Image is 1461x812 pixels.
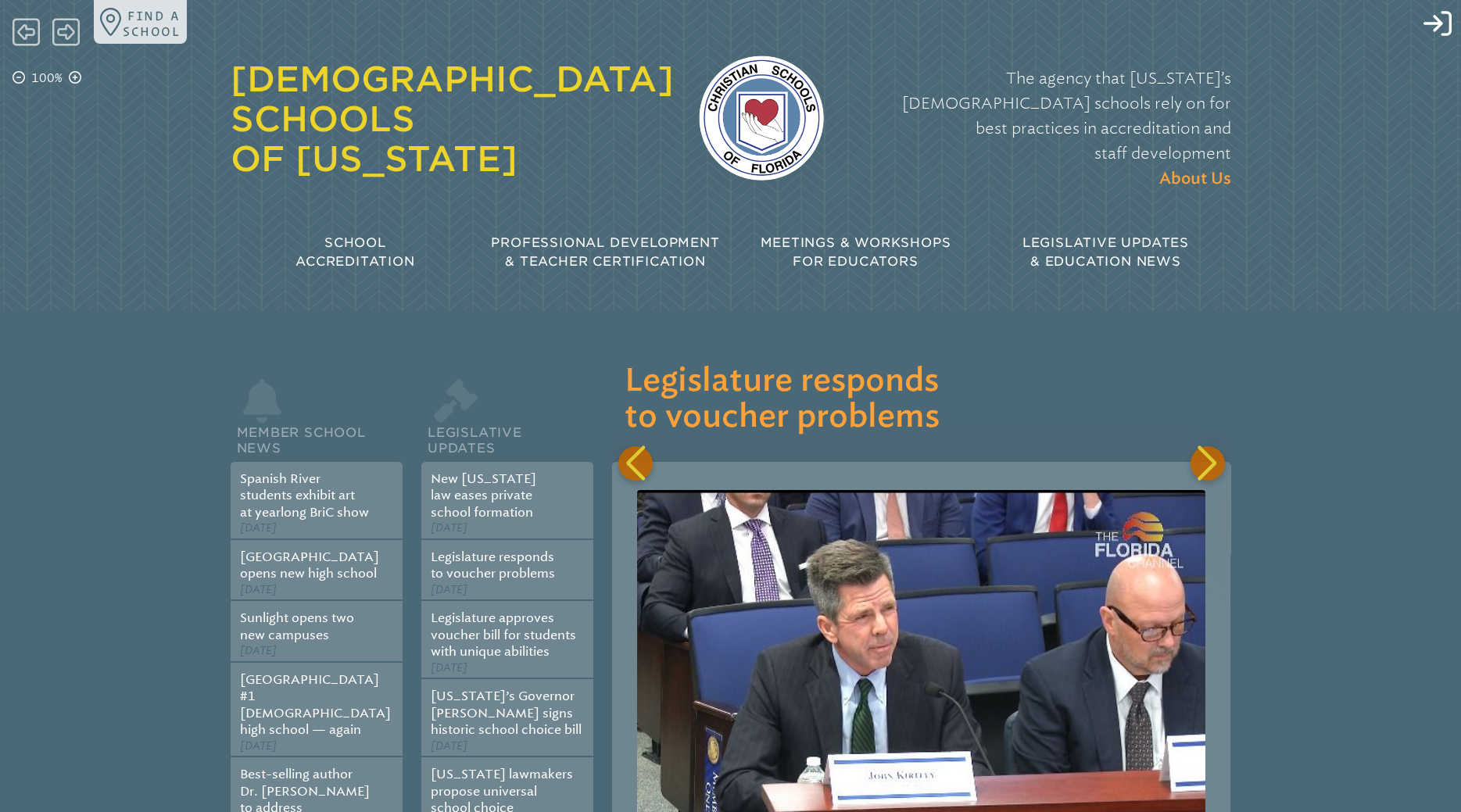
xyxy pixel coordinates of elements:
span: Back [13,16,40,48]
a: Legislature approves voucher bill for students with unique abilities [431,610,576,659]
p: 100% [28,69,66,88]
div: Previous slide [618,446,653,481]
span: School Accreditation [295,235,414,269]
span: [DATE] [431,521,467,535]
span: [DATE] [431,739,467,753]
a: [GEOGRAPHIC_DATA] #1 [DEMOGRAPHIC_DATA] high school — again [240,672,391,737]
span: Professional Development & Teacher Certification [491,235,719,269]
a: [US_STATE]’s Governor [PERSON_NAME] signs historic school choice bill [431,689,582,737]
a: Sunlight opens two new campuses [240,610,354,642]
span: [DATE] [240,583,277,596]
span: [DATE] [431,661,467,674]
a: [GEOGRAPHIC_DATA] opens new high school [240,549,379,581]
div: Next slide [1191,446,1225,481]
h2: Legislative Updates [421,406,593,462]
span: Legislative Updates & Education News [1022,235,1189,269]
span: About Us [1159,171,1231,187]
a: Legislature responds to voucher problems [431,549,555,581]
span: [DATE] [240,739,277,753]
a: Spanish River students exhibit art at yearlong BriC show [240,471,369,520]
h2: Member School News [231,406,403,462]
span: [DATE] [240,644,277,657]
span: [DATE] [431,583,467,596]
span: Meetings & Workshops for Educators [761,235,951,269]
span: The agency that [US_STATE]’s [DEMOGRAPHIC_DATA] schools rely on for best practices in accreditati... [902,69,1231,163]
a: New [US_STATE] law eases private school formation [431,471,536,520]
span: Forward [52,16,80,48]
p: Find a school [123,8,181,39]
h3: Legislature responds to voucher problems [625,363,1218,435]
span: [DATE] [240,521,277,535]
